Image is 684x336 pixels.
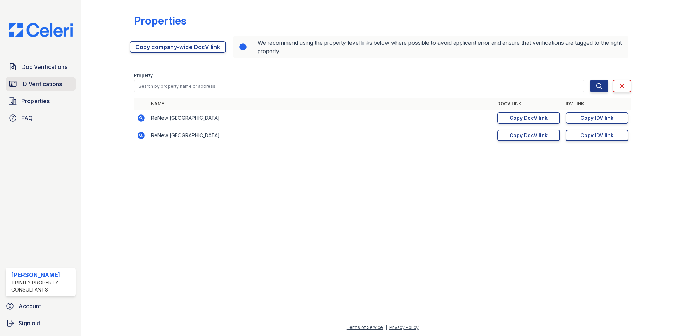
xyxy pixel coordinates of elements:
[566,130,628,141] a: Copy IDV link
[3,316,78,330] a: Sign out
[19,302,41,310] span: Account
[497,130,560,141] a: Copy DocV link
[6,94,76,108] a: Properties
[148,110,494,127] td: ReNew [GEOGRAPHIC_DATA]
[148,127,494,144] td: ReNew [GEOGRAPHIC_DATA]
[130,41,226,53] a: Copy company-wide DocV link
[134,14,186,27] div: Properties
[497,112,560,124] a: Copy DocV link
[6,60,76,74] a: Doc Verifications
[19,319,40,327] span: Sign out
[389,325,419,330] a: Privacy Policy
[21,80,62,88] span: ID Verifications
[494,98,563,110] th: DocV Link
[3,23,78,37] img: CE_Logo_Blue-a8612792a0a2168367f1c8372b55b34899dd931a85d93a1a3d3e32e68fde9ad4.png
[233,36,628,58] div: We recommend using the property-level links below where possible to avoid applicant error and ens...
[3,299,78,313] a: Account
[385,325,387,330] div: |
[580,114,613,122] div: Copy IDV link
[563,98,631,110] th: IDV Link
[134,73,153,78] label: Property
[11,279,73,293] div: Trinity Property Consultants
[148,98,494,110] th: Name
[580,132,613,139] div: Copy IDV link
[6,111,76,125] a: FAQ
[21,63,67,71] span: Doc Verifications
[11,271,73,279] div: [PERSON_NAME]
[21,97,50,105] span: Properties
[134,80,584,92] input: Search by property name or address
[566,112,628,124] a: Copy IDV link
[347,325,383,330] a: Terms of Service
[21,114,33,122] span: FAQ
[509,114,548,122] div: Copy DocV link
[509,132,548,139] div: Copy DocV link
[6,77,76,91] a: ID Verifications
